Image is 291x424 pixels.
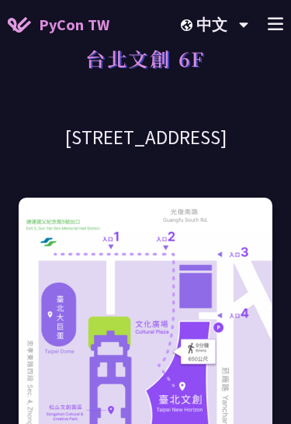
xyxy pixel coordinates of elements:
span: PyCon TW [39,13,109,36]
a: PyCon TW [8,5,109,44]
img: Home icon of PyCon TW 2025 [8,17,31,33]
h3: [STREET_ADDRESS] [19,124,272,151]
h1: 台北文創 6F [85,31,206,85]
img: Locale Icon [181,19,196,31]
